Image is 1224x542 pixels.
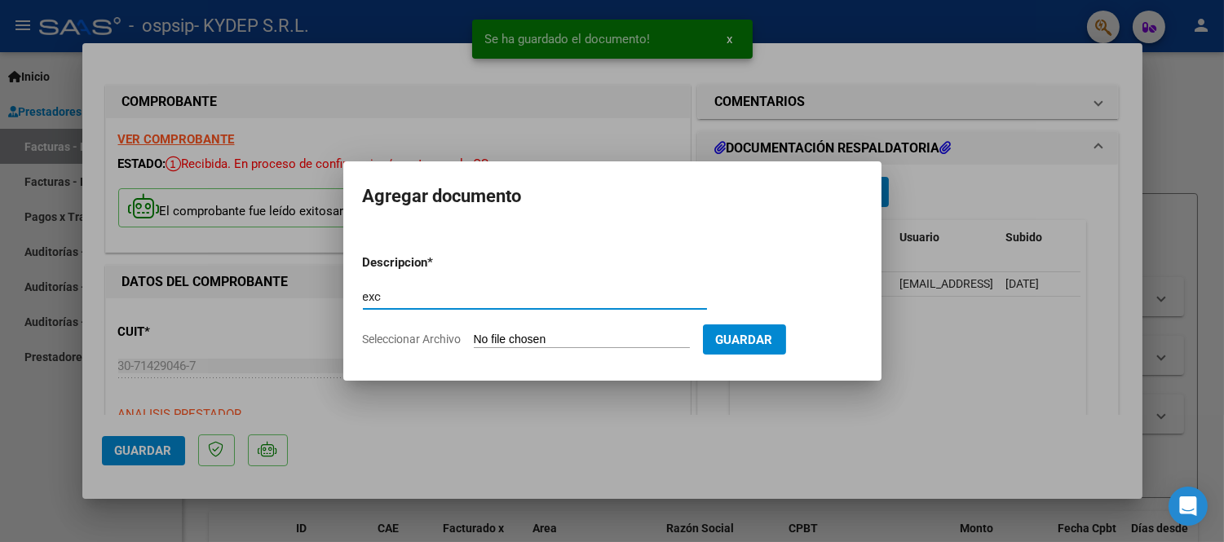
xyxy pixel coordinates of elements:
span: Guardar [716,333,773,347]
h2: Agregar documento [363,181,862,212]
span: Seleccionar Archivo [363,333,462,346]
div: Open Intercom Messenger [1169,487,1208,526]
p: Descripcion [363,253,513,272]
button: Guardar [703,324,786,355]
